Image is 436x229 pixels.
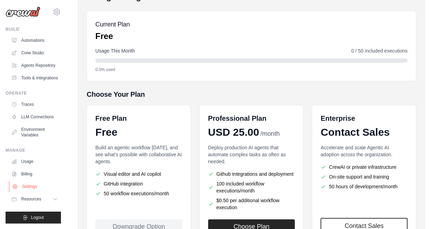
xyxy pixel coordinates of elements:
li: $0.50 per additional workflow execution [208,197,295,211]
a: Settings [9,181,62,192]
li: 100 included workflow executions/month [208,180,295,194]
div: Free [95,126,182,139]
a: Crew Studio [8,47,61,58]
a: Tools & Integrations [8,72,61,84]
li: GitHub integration [95,180,182,187]
span: USD 25.00 [208,126,259,139]
h5: Choose Your Plan [87,89,416,99]
a: Environment Variables [8,124,61,141]
a: Automations [8,35,61,46]
h5: Current Plan [95,19,130,29]
div: Build [6,26,61,32]
span: 0.0% used [95,67,115,72]
img: Logo [6,7,40,17]
span: Resources [21,196,41,202]
li: 50 hours of development/month [320,183,407,190]
h6: Professional Plan [208,113,267,123]
a: Usage [8,156,61,167]
div: Operate [6,90,61,96]
span: Logout [31,215,44,220]
p: Deploy production AI agents that automate complex tasks as often as needed. [208,144,295,165]
div: Manage [6,148,61,153]
p: Accelerate and scale Agentic AI adoption across the organization. [320,144,407,158]
button: Logout [6,212,61,223]
button: Resources [8,194,61,205]
span: Usage This Month [95,47,135,54]
p: Build an agentic workflow [DATE], and see what's possible with collaborative AI agents. [95,144,182,165]
a: Agents Repository [8,60,61,71]
li: CrewAI or private infrastructure [320,164,407,171]
span: /month [260,129,279,139]
li: 50 workflow executions/month [95,190,182,197]
li: On-site support and training [320,173,407,180]
h6: Enterprise [320,113,407,123]
p: Free [95,31,130,42]
iframe: Chat Widget [401,196,436,229]
span: 0 / 50 included executions [351,47,407,54]
a: Traces [8,99,61,110]
a: LLM Connections [8,111,61,123]
li: Github Integrations and deployment [208,171,295,177]
div: Contact Sales [320,126,407,139]
li: Visual editor and AI copilot [95,171,182,177]
h6: Free Plan [95,113,127,123]
a: Billing [8,168,61,180]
